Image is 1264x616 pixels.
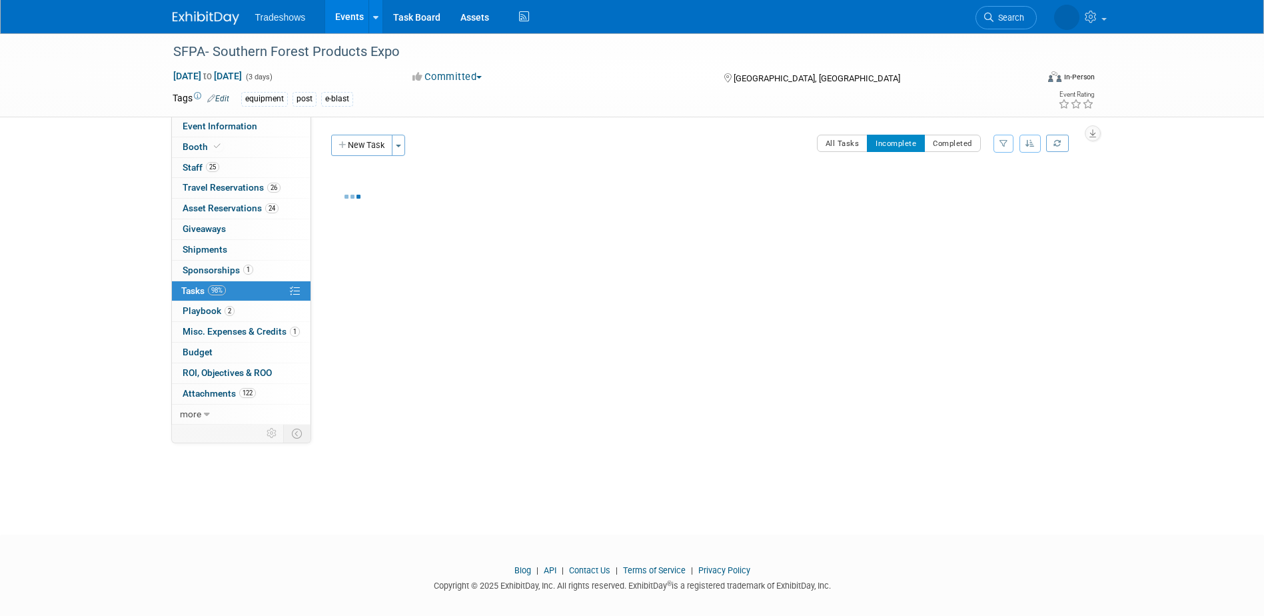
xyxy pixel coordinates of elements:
a: Contact Us [569,565,610,575]
span: 1 [290,327,300,337]
img: ExhibitDay [173,11,239,25]
span: Misc. Expenses & Credits [183,326,300,337]
span: 122 [239,388,256,398]
div: post [293,92,316,106]
a: Sponsorships1 [172,261,311,281]
span: [DATE] [DATE] [173,70,243,82]
span: Budget [183,347,213,357]
a: Event Information [172,117,311,137]
div: In-Person [1063,72,1095,82]
a: API [544,565,556,575]
span: [GEOGRAPHIC_DATA], [GEOGRAPHIC_DATA] [734,73,900,83]
a: more [172,405,311,425]
button: New Task [331,135,392,156]
span: Attachments [183,388,256,399]
a: Misc. Expenses & Credits1 [172,322,311,342]
span: Staff [183,162,219,173]
td: Personalize Event Tab Strip [261,425,284,442]
img: loading... [344,195,360,199]
a: Tasks98% [172,281,311,301]
a: Privacy Policy [698,565,750,575]
td: Tags [173,91,229,107]
img: Format-Inperson.png [1048,71,1061,82]
img: Kay Reynolds [1054,5,1079,30]
a: Edit [207,94,229,103]
span: Booth [183,141,223,152]
span: Travel Reservations [183,182,281,193]
a: Travel Reservations26 [172,178,311,198]
span: Tradeshows [255,12,306,23]
span: | [688,565,696,575]
span: 2 [225,306,235,316]
span: Tasks [181,285,226,296]
a: Playbook2 [172,301,311,321]
a: Search [975,6,1037,29]
span: | [533,565,542,575]
a: Budget [172,343,311,363]
span: | [558,565,567,575]
a: ROI, Objectives & ROO [172,363,311,383]
span: Giveaways [183,223,226,234]
span: 24 [265,203,279,213]
span: Sponsorships [183,265,253,275]
button: All Tasks [817,135,868,152]
span: (3 days) [245,73,273,81]
a: Blog [514,565,531,575]
span: Playbook [183,305,235,316]
td: Toggle Event Tabs [283,425,311,442]
span: 25 [206,162,219,172]
span: Search [993,13,1024,23]
span: 98% [208,285,226,295]
span: 26 [267,183,281,193]
span: Shipments [183,244,227,255]
button: Incomplete [867,135,925,152]
span: ROI, Objectives & ROO [183,367,272,378]
a: Asset Reservations24 [172,199,311,219]
a: Attachments122 [172,384,311,404]
span: more [180,409,201,419]
span: Asset Reservations [183,203,279,213]
div: equipment [241,92,288,106]
button: Committed [408,70,487,84]
i: Booth reservation complete [214,143,221,150]
span: 1 [243,265,253,275]
div: SFPA- Southern Forest Products Expo [169,40,1017,64]
a: Staff25 [172,158,311,178]
div: Event Format [958,69,1095,89]
span: Event Information [183,121,257,131]
span: to [201,71,214,81]
a: Giveaways [172,219,311,239]
a: Refresh [1046,135,1069,152]
sup: ® [667,580,672,587]
a: Shipments [172,240,311,260]
a: Terms of Service [623,565,686,575]
button: Completed [924,135,981,152]
div: Event Rating [1058,91,1094,98]
span: | [612,565,621,575]
a: Booth [172,137,311,157]
div: e-blast [321,92,353,106]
